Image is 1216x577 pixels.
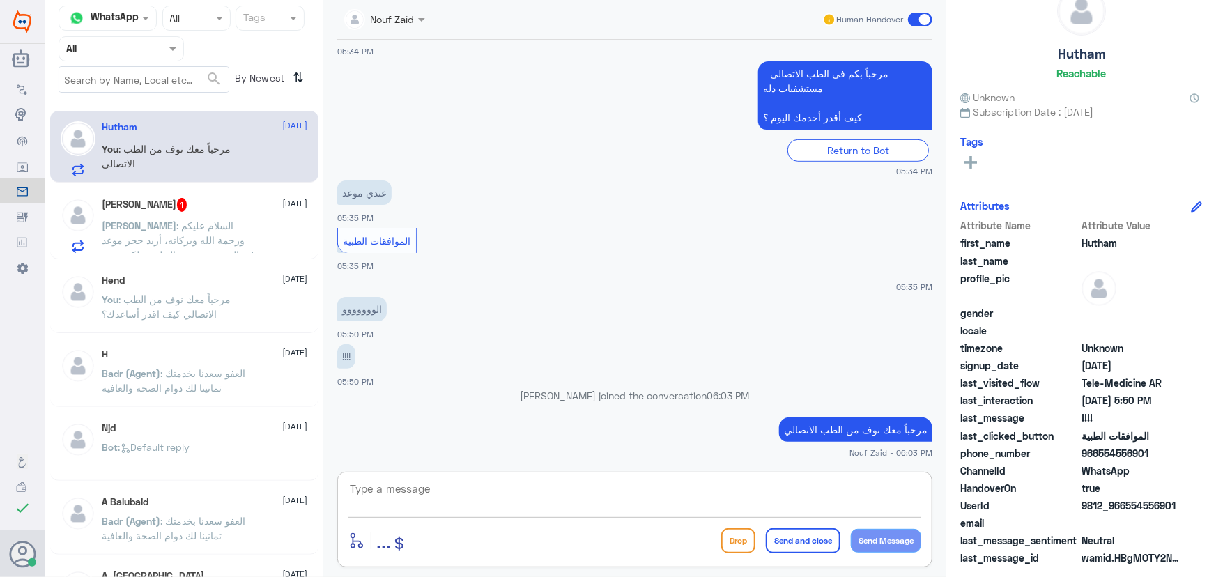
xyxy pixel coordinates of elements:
span: [DATE] [283,119,308,132]
span: 2 [1082,463,1183,478]
span: 1 [177,198,187,212]
span: locale [960,323,1079,338]
span: profile_pic [960,271,1079,303]
span: null [1082,323,1183,338]
span: Nouf Zaid - 06:03 PM [849,447,932,459]
span: Attribute Name [960,218,1079,233]
h5: Hend [102,275,125,286]
span: Badr (Agent) [102,515,161,527]
span: UserId [960,498,1079,513]
span: Human Handover [836,13,903,26]
p: 16/9/2025, 5:50 PM [337,297,387,321]
p: [PERSON_NAME] joined the conversation [337,388,932,403]
span: Badr (Agent) [102,367,161,379]
span: null [1082,306,1183,321]
span: Hutham [1082,236,1183,250]
span: last_visited_flow [960,376,1079,390]
span: 9812_966554556901 [1082,498,1183,513]
span: email [960,516,1079,530]
span: 0 [1082,533,1183,548]
input: Search by Name, Local etc… [59,67,229,92]
span: search [206,70,222,87]
span: You [102,293,119,305]
span: ... [376,528,391,553]
button: Send Message [851,529,921,553]
span: 05:34 PM [896,165,932,177]
span: 05:35 PM [337,261,374,270]
span: 05:50 PM [337,330,374,339]
span: 2025-09-16T14:34:37.813Z [1082,358,1183,373]
span: phone_number [960,446,1079,461]
span: wamid.HBgMOTY2NTU0NTU2OTAxFQIAEhgUM0E2QUM4NEM1NDU2RTRDRjNBMkIA [1082,551,1183,565]
span: null [1082,516,1183,530]
img: whatsapp.png [66,8,87,29]
h5: H [102,348,109,360]
h6: Attributes [960,199,1010,212]
h6: Reachable [1056,67,1106,79]
span: Unknown [960,90,1015,105]
div: Return to Bot [787,139,929,161]
span: Attribute Value [1082,218,1183,233]
span: Bot [102,441,118,453]
button: Avatar [9,541,36,567]
span: 05:50 PM [337,377,374,386]
span: الموافقات الطبية [344,235,411,247]
span: [PERSON_NAME] [102,220,177,231]
span: : مرحباً معك نوف من الطب الاتصالي [102,143,231,169]
h6: Tags [960,135,983,148]
span: !!!! [1082,410,1183,425]
i: check [14,500,31,516]
span: Tele-Medicine AR [1082,376,1183,390]
img: Widebot Logo [13,10,31,33]
img: defaultAdmin.png [1082,271,1116,306]
span: [DATE] [283,346,308,359]
span: last_message_id [960,551,1079,565]
span: ChannelId [960,463,1079,478]
span: [DATE] [283,494,308,507]
span: 05:35 PM [896,281,932,293]
span: last_interaction [960,393,1079,408]
span: : مرحباً معك نوف من الطب الاتصالي كيف اقدر أساعدك؟ [102,293,231,320]
span: : العفو سعدنا بخدمتك تمانينا لك دوام الصحة والعافية [102,367,246,394]
span: last_message_sentiment [960,533,1079,548]
p: 16/9/2025, 5:35 PM [337,180,392,205]
span: By Newest [229,66,288,94]
img: defaultAdmin.png [61,275,95,309]
img: defaultAdmin.png [61,348,95,383]
span: HandoverOn [960,481,1079,495]
span: 06:03 PM [707,390,750,401]
p: 16/9/2025, 5:34 PM [758,61,932,130]
i: ⇅ [293,66,305,89]
h5: Hutham [1058,46,1105,62]
span: : Default reply [118,441,190,453]
span: 05:34 PM [337,47,374,56]
span: signup_date [960,358,1079,373]
span: timezone [960,341,1079,355]
span: : العفو سعدنا بخدمتك تمانينا لك دوام الصحة والعافية [102,515,246,541]
h5: Hutham [102,121,138,133]
img: defaultAdmin.png [61,496,95,531]
span: Subscription Date : [DATE] [960,105,1202,119]
span: [DATE] [283,420,308,433]
span: gender [960,306,1079,321]
button: search [206,68,222,91]
img: defaultAdmin.png [61,422,95,457]
span: [DATE] [283,272,308,285]
div: Tags [241,10,265,28]
p: 16/9/2025, 5:50 PM [337,344,355,369]
img: defaultAdmin.png [61,121,95,156]
span: last_name [960,254,1079,268]
h5: Njd [102,422,116,434]
h5: A Balubaid [102,496,149,508]
span: 05:35 PM [337,213,374,222]
button: ... [376,525,391,556]
button: Send and close [766,528,840,553]
button: Drop [721,528,755,553]
span: 2025-09-16T14:50:34.775Z [1082,393,1183,408]
span: true [1082,481,1183,495]
span: [DATE] [283,197,308,210]
h5: إسماعيل [102,198,187,212]
span: last_message [960,410,1079,425]
span: first_name [960,236,1079,250]
img: defaultAdmin.png [61,198,95,233]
